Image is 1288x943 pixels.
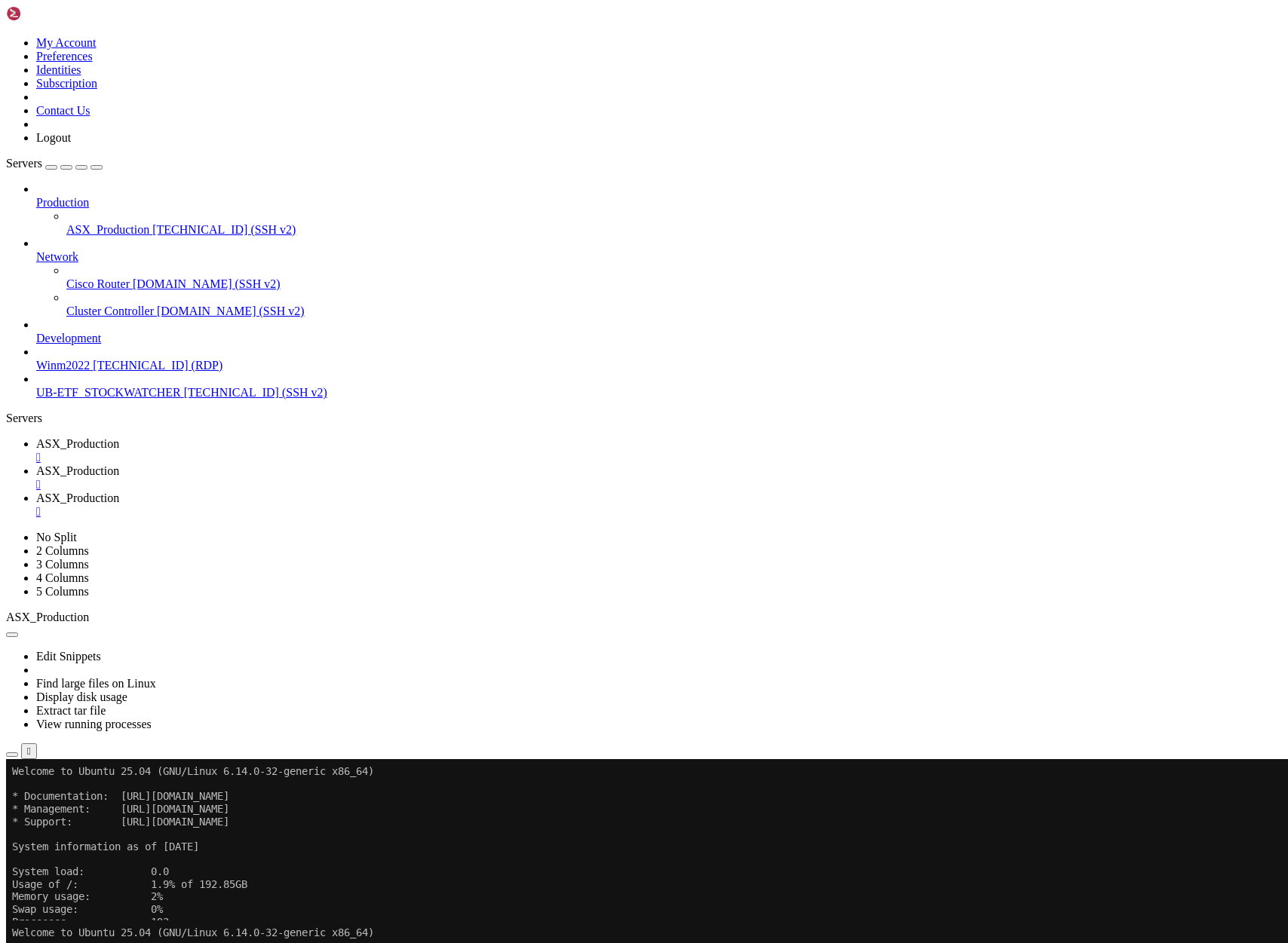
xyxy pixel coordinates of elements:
[36,650,101,663] a: Edit Snippets
[6,157,103,170] a: Servers
[36,437,119,450] span: ASX_Production
[36,131,71,144] a: Logout
[36,345,1282,372] li: Winm2022 [TECHNICAL_ID] (RDP)
[157,305,305,317] span: [DOMAIN_NAME] (SSH v2)
[6,44,1091,57] x-row: * Management: [URL][DOMAIN_NAME]
[36,36,97,49] a: My Account
[66,305,1282,318] a: Cluster Controller [DOMAIN_NAME] (SSH v2)
[6,332,121,344] span: ubuntu@vps-52a4c955
[36,531,77,543] a: No Split
[36,196,89,209] span: Production
[36,182,1282,237] li: Production
[36,237,1282,318] li: Network
[36,250,78,263] span: Network
[21,743,37,759] button: 
[66,264,1282,291] li: Cisco Router [DOMAIN_NAME] (SSH v2)
[6,157,42,170] span: Servers
[6,6,1091,19] x-row: Welcome to Ubuntu 25.04 (GNU/Linux 6.14.0-32-generic x86_64)
[6,57,1091,69] x-row: * Support: [URL][DOMAIN_NAME]
[6,144,1091,157] x-row: Swap usage: 0%
[36,386,1282,400] a: UB-ETF_STOCKWATCHER [TECHNICAL_ID] (SSH v2)
[6,6,93,21] img: Shellngn
[66,277,130,290] span: Cisco Router
[36,332,101,344] span: Development
[36,677,156,690] a: Find large files on Linux
[6,157,1091,170] x-row: Processes: 193
[216,344,222,357] div: (33, 27)
[36,196,1282,210] a: Production
[66,223,1282,237] a: ASX_Production [TECHNICAL_ID] (SSH v2)
[36,505,1282,519] a: 
[6,219,1091,232] x-row: * Strictly confined Kubernetes makes edge and IoT secure. Learn how MicroK8s
[6,182,1091,194] x-row: IPv4 address for ens3: [TECHNICAL_ID]
[6,106,1091,119] x-row: System load: 0.0
[36,491,119,504] span: ASX_Production
[36,585,89,598] a: 5 Columns
[36,718,152,730] a: View running processes
[6,81,1091,94] x-row: System information as of [DATE]
[6,231,1091,244] x-row: just raised the bar for easy, resilient and secure K8s cluster deployment.
[152,223,296,236] span: [TECHNICAL_ID] (SSH v2)
[66,277,1282,291] a: Cisco Router [DOMAIN_NAME] (SSH v2)
[6,320,1091,332] x-row: Last login: [DATE] from [TECHNICAL_ID]
[36,386,181,399] span: UB-ETF_STOCKWATCHER
[6,412,1282,425] div: Servers
[133,277,281,290] span: [DOMAIN_NAME] (SSH v2)
[36,451,1282,464] a: 
[6,257,1091,270] x-row: [URL][DOMAIN_NAME]
[66,210,1282,237] li: ASX_Production [TECHNICAL_ID] (SSH v2)
[66,305,154,317] span: Cluster Controller
[127,332,133,344] span: ~
[66,291,1282,318] li: Cluster Controller [DOMAIN_NAME] (SSH v2)
[6,119,1091,132] x-row: Usage of /: 1.9% of 192.85GB
[36,372,1282,400] li: UB-ETF_STOCKWATCHER [TECHNICAL_ID] (SSH v2)
[36,478,1282,491] a: 
[6,282,1091,295] x-row: 0 updates can be applied immediately.
[152,332,158,344] div: (23, 26)
[36,491,1282,519] a: ASX_Production
[6,169,1091,182] x-row: Users logged in: 1
[6,194,1091,207] x-row: IPv6 address for ens3: [TECHNICAL_ID]
[36,332,1282,345] a: Development
[93,359,222,372] span: [TECHNICAL_ID] (RDP)
[36,544,89,557] a: 2 Columns
[36,50,93,63] a: Preferences
[6,344,1091,357] x-row: : $
[36,437,1282,464] a: ASX_Production
[36,464,1282,491] a: ASX_Production
[6,611,89,623] span: ASX_Production
[36,318,1282,345] li: Development
[36,464,119,477] span: ASX_Production
[27,746,31,757] div: 
[36,63,81,76] a: Identities
[36,359,90,372] span: Winm2022
[127,344,193,357] span: ~/ProjectQT
[36,104,90,117] a: Contact Us
[6,131,1091,144] x-row: Memory usage: 2%
[66,223,149,236] span: ASX_Production
[36,359,1282,372] a: Winm2022 [TECHNICAL_ID] (RDP)
[36,558,89,571] a: 3 Columns
[6,332,1091,344] x-row: : $
[36,704,106,717] a: Extract tar file
[6,31,1091,44] x-row: * Documentation: [URL][DOMAIN_NAME]
[36,77,97,90] a: Subscription
[184,386,327,399] span: [TECHNICAL_ID] (SSH v2)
